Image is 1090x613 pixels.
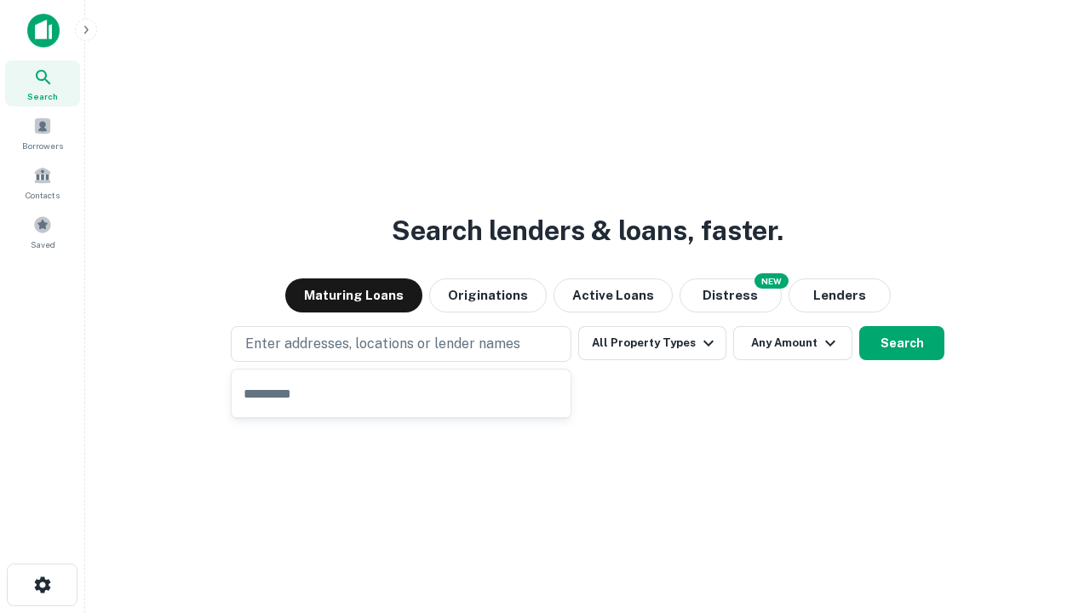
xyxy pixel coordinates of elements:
button: Lenders [789,278,891,312]
button: Enter addresses, locations or lender names [231,326,571,362]
p: Enter addresses, locations or lender names [245,334,520,354]
span: Contacts [26,188,60,202]
a: Search [5,60,80,106]
button: All Property Types [578,326,726,360]
button: Search distressed loans with lien and other non-mortgage details. [680,278,782,312]
span: Saved [31,238,55,251]
span: Search [27,89,58,103]
a: Saved [5,209,80,255]
button: Originations [429,278,547,312]
a: Borrowers [5,110,80,156]
button: Maturing Loans [285,278,422,312]
button: Search [859,326,944,360]
div: NEW [754,273,789,289]
h3: Search lenders & loans, faster. [392,210,783,251]
button: Any Amount [733,326,852,360]
img: capitalize-icon.png [27,14,60,48]
a: Contacts [5,159,80,205]
span: Borrowers [22,139,63,152]
button: Active Loans [554,278,673,312]
iframe: Chat Widget [1005,477,1090,559]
